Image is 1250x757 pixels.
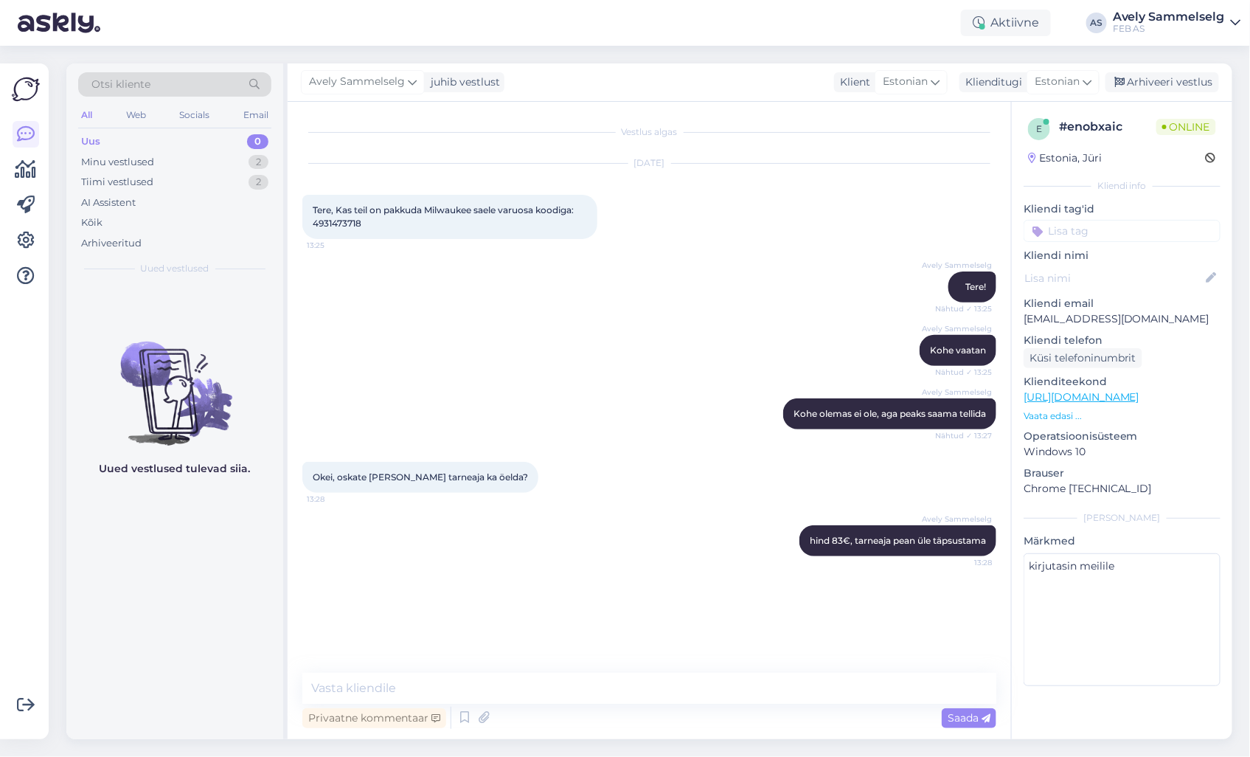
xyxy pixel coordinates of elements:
div: 0 [247,134,268,149]
div: Web [123,106,149,125]
p: Chrome [TECHNICAL_ID] [1024,481,1221,497]
img: No chats [66,315,283,448]
span: Saada [948,711,990,725]
p: Uued vestlused tulevad siia. [100,461,251,477]
p: [EMAIL_ADDRESS][DOMAIN_NAME] [1024,311,1221,327]
div: # enobxaic [1059,118,1156,136]
input: Lisa nimi [1024,270,1204,286]
div: Aktiivne [961,10,1051,36]
span: hind 83€, tarneaja pean üle täpsustama [810,535,986,546]
span: Avely Sammelselg [309,74,405,90]
div: AI Assistent [81,196,136,210]
a: [URL][DOMAIN_NAME] [1024,390,1139,404]
span: Avely Sammelselg [922,514,992,525]
div: All [78,106,95,125]
a: Avely SammelselgFEB AS [1113,11,1241,35]
div: Avely Sammelselg [1113,11,1225,23]
div: Estonia, Jüri [1028,151,1102,166]
div: AS [1086,13,1107,33]
span: Nähtud ✓ 13:27 [935,430,992,441]
span: Kohe vaatan [930,345,986,356]
div: Küsi telefoninumbrit [1024,348,1142,368]
span: Kohe olemas ei ole, aga peaks saama tellida [794,408,986,419]
span: Uued vestlused [141,262,209,275]
span: Okei, oskate [PERSON_NAME] tarneaja ka öelda? [313,471,528,483]
div: Klienditugi [959,75,1022,90]
span: Online [1156,119,1216,135]
p: Vaata edasi ... [1024,409,1221,423]
div: Minu vestlused [81,155,154,170]
div: FEB AS [1113,23,1225,35]
span: Otsi kliente [91,77,150,92]
div: Socials [176,106,212,125]
div: juhib vestlust [425,75,500,90]
p: Klienditeekond [1024,374,1221,390]
p: Windows 10 [1024,444,1221,460]
div: [DATE] [302,156,996,170]
div: [PERSON_NAME] [1024,511,1221,525]
div: Tiimi vestlused [81,175,153,190]
div: Arhiveeritud [81,236,142,251]
span: Estonian [1035,74,1080,90]
span: Tere, Kas teil on pakkuda Milwaukee saele varuosa koodiga: 4931473718 [313,204,576,229]
span: Avely Sammelselg [922,387,992,398]
div: Klient [834,75,870,90]
span: Avely Sammelselg [922,323,992,334]
p: Operatsioonisüsteem [1024,429,1221,444]
p: Kliendi tag'id [1024,201,1221,217]
p: Brauser [1024,466,1221,481]
p: Kliendi nimi [1024,248,1221,263]
span: e [1036,123,1042,134]
img: Askly Logo [12,75,40,103]
div: 2 [249,175,268,190]
div: Vestlus algas [302,125,996,139]
div: Kliendi info [1024,179,1221,193]
span: 13:28 [937,557,992,568]
div: Arhiveeri vestlus [1105,72,1219,92]
div: Email [240,106,271,125]
p: Märkmed [1024,533,1221,549]
span: Tere! [965,281,986,292]
div: Privaatne kommentaar [302,708,446,728]
p: Kliendi telefon [1024,333,1221,348]
span: Nähtud ✓ 13:25 [935,367,992,378]
div: 2 [249,155,268,170]
span: 13:25 [307,240,362,251]
span: Nähtud ✓ 13:25 [935,303,992,314]
div: Kõik [81,215,103,230]
input: Lisa tag [1024,220,1221,242]
span: 13:28 [307,494,362,505]
span: Avely Sammelselg [922,260,992,271]
div: Uus [81,134,100,149]
span: Estonian [883,74,928,90]
p: Kliendi email [1024,296,1221,311]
